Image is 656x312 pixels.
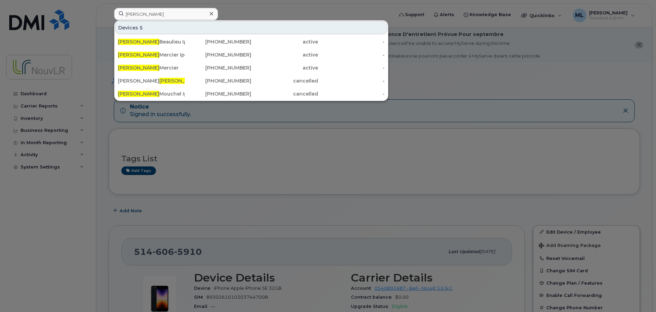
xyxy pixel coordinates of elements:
[318,90,385,97] div: -
[115,75,387,87] a: [PERSON_NAME][PERSON_NAME]i[PHONE_NUMBER]cancelled-
[185,51,252,58] div: [PHONE_NUMBER]
[118,38,185,45] div: Beaulieu Ipad
[115,21,387,34] div: Devices
[251,38,318,45] div: active
[185,38,252,45] div: [PHONE_NUMBER]
[118,65,159,71] span: [PERSON_NAME]
[185,64,252,71] div: [PHONE_NUMBER]
[118,51,185,58] div: Mercier Ipad
[118,39,159,45] span: [PERSON_NAME]
[115,62,387,74] a: [PERSON_NAME]Mercier[PHONE_NUMBER]active-
[185,90,252,97] div: [PHONE_NUMBER]
[185,77,252,84] div: [PHONE_NUMBER]
[118,90,185,97] div: Mouchel Ipad
[118,77,185,84] div: [PERSON_NAME] i
[115,49,387,61] a: [PERSON_NAME]Mercier Ipad[PHONE_NUMBER]active-
[318,64,385,71] div: -
[159,78,201,84] span: [PERSON_NAME]
[115,88,387,100] a: [PERSON_NAME]Mouchel Ipad[PHONE_NUMBER]cancelled-
[118,52,159,58] span: [PERSON_NAME]
[318,51,385,58] div: -
[115,36,387,48] a: [PERSON_NAME]Beaulieu Ipad[PHONE_NUMBER]active-
[118,91,159,97] span: [PERSON_NAME]
[118,64,185,71] div: Mercier
[251,90,318,97] div: cancelled
[251,77,318,84] div: cancelled
[318,38,385,45] div: -
[251,64,318,71] div: active
[251,51,318,58] div: active
[139,24,143,31] span: 5
[318,77,385,84] div: -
